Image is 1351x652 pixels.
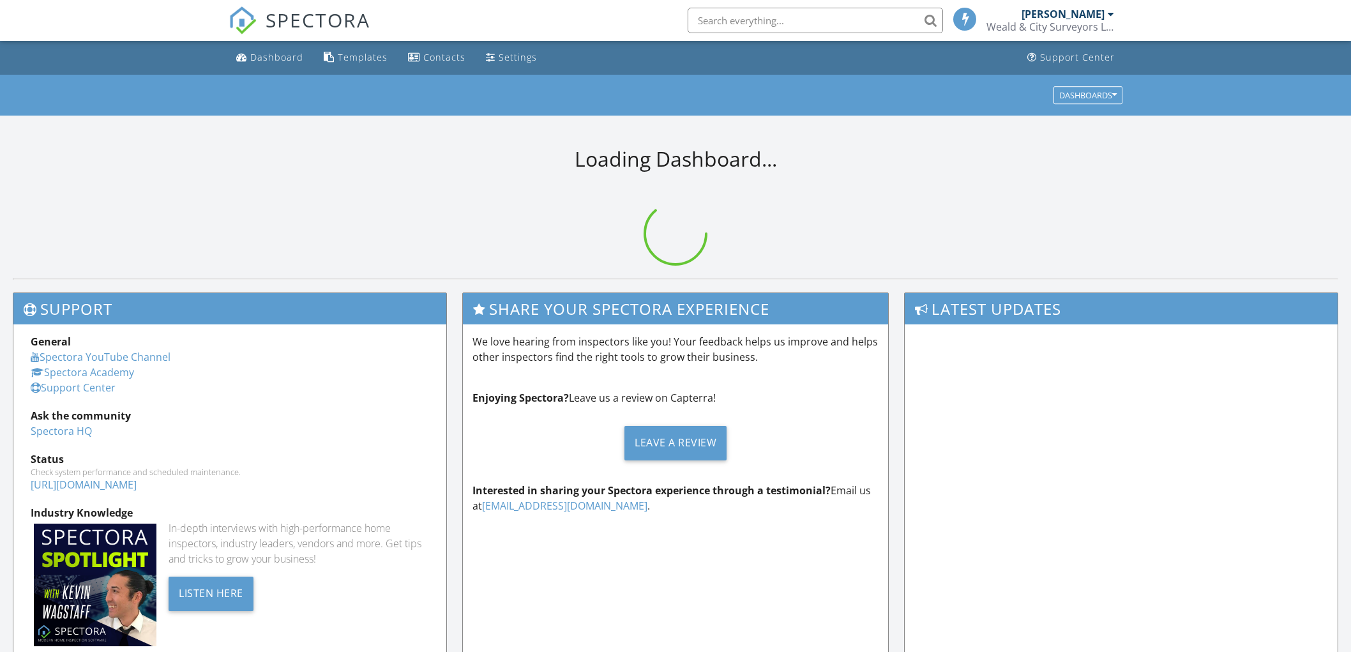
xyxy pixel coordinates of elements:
[250,51,303,63] div: Dashboard
[31,365,134,379] a: Spectora Academy
[403,46,471,70] a: Contacts
[905,293,1338,324] h3: Latest Updates
[481,46,542,70] a: Settings
[169,520,429,566] div: In-depth interviews with high-performance home inspectors, industry leaders, vendors and more. Ge...
[231,46,308,70] a: Dashboard
[624,426,727,460] div: Leave a Review
[1053,86,1122,104] button: Dashboards
[1040,51,1115,63] div: Support Center
[472,483,831,497] strong: Interested in sharing your Spectora experience through a testimonial?
[482,499,647,513] a: [EMAIL_ADDRESS][DOMAIN_NAME]
[688,8,943,33] input: Search everything...
[423,51,465,63] div: Contacts
[1059,91,1117,100] div: Dashboards
[34,524,156,646] img: Spectoraspolightmain
[1022,46,1120,70] a: Support Center
[338,51,388,63] div: Templates
[31,478,137,492] a: [URL][DOMAIN_NAME]
[13,293,446,324] h3: Support
[31,408,429,423] div: Ask the community
[31,335,71,349] strong: General
[31,350,170,364] a: Spectora YouTube Channel
[169,586,253,600] a: Listen Here
[31,424,92,438] a: Spectora HQ
[229,17,370,44] a: SPECTORA
[472,416,879,470] a: Leave a Review
[472,390,879,406] p: Leave us a review on Capterra!
[499,51,537,63] div: Settings
[319,46,393,70] a: Templates
[986,20,1114,33] div: Weald & City Surveyors Limited
[229,6,257,34] img: The Best Home Inspection Software - Spectora
[472,483,879,513] p: Email us at .
[1022,8,1105,20] div: [PERSON_NAME]
[472,391,569,405] strong: Enjoying Spectora?
[472,334,879,365] p: We love hearing from inspectors like you! Your feedback helps us improve and helps other inspecto...
[31,505,429,520] div: Industry Knowledge
[169,577,253,611] div: Listen Here
[31,451,429,467] div: Status
[463,293,888,324] h3: Share Your Spectora Experience
[31,381,116,395] a: Support Center
[266,6,370,33] span: SPECTORA
[31,467,429,477] div: Check system performance and scheduled maintenance.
